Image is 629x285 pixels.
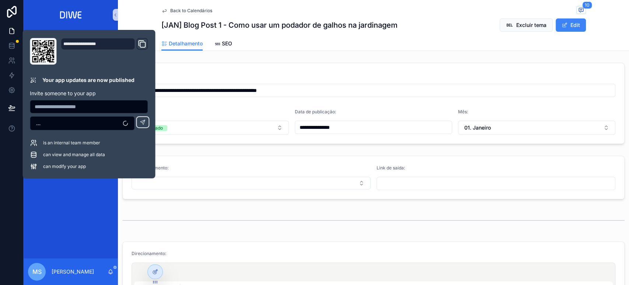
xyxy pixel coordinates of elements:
button: Excluir tema [500,18,553,32]
button: Select Button [132,177,371,189]
button: 10 [576,6,586,15]
span: Back to Calendários [170,8,212,14]
p: Your app updates are now published [42,76,134,84]
span: ... [36,120,41,127]
button: Select Button [132,121,289,135]
span: can view and manage all data [43,152,105,158]
p: [PERSON_NAME] [52,268,94,275]
span: Data de publicação: [295,109,336,114]
h1: [JAN] Blog Post 1 - Como usar um podador de galhos na jardinagem [161,20,398,30]
div: scrollable content [24,30,118,145]
a: Detalhamento [161,37,203,51]
span: Direcionamento: [132,251,167,256]
img: App logo [57,9,84,21]
a: SEO [214,37,232,52]
span: MS [32,267,42,276]
span: SEO [222,40,232,47]
p: Invite someone to your app [30,90,148,97]
span: 01. Janeiro [464,124,491,131]
span: is an internal team member [43,140,100,146]
span: 10 [582,1,592,9]
button: Edit [556,18,586,32]
button: Select Button [30,116,134,130]
span: Link de saída: [377,165,405,171]
a: Back to Calendários [161,8,212,14]
span: can modify your app [43,164,86,169]
span: Mês: [458,109,468,114]
div: Domain and Custom Link [61,38,148,65]
span: Excluir tema [516,21,546,29]
button: Select Button [458,121,615,135]
span: Detalhamento [169,40,203,47]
